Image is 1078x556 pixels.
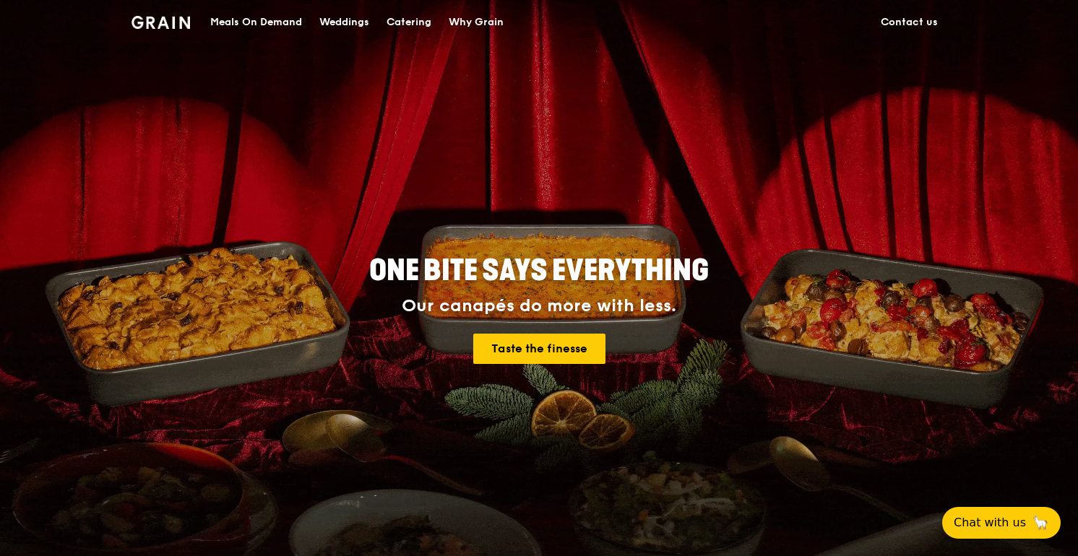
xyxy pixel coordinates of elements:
[449,1,504,44] div: Why Grain
[210,1,302,44] div: Meals On Demand
[473,334,605,364] a: Taste the finesse
[942,507,1061,539] button: Chat with us🦙
[872,1,947,44] a: Contact us
[387,1,431,44] div: Catering
[1032,514,1049,531] span: 🦙
[440,1,512,44] a: Why Grain
[378,1,440,44] a: Catering
[131,16,190,29] img: Grain
[369,253,709,288] span: ONE BITE SAYS EVERYTHING
[311,1,378,44] a: Weddings
[319,1,369,44] div: Weddings
[954,514,1026,531] span: Chat with us
[279,296,799,316] div: Our canapés do more with less.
